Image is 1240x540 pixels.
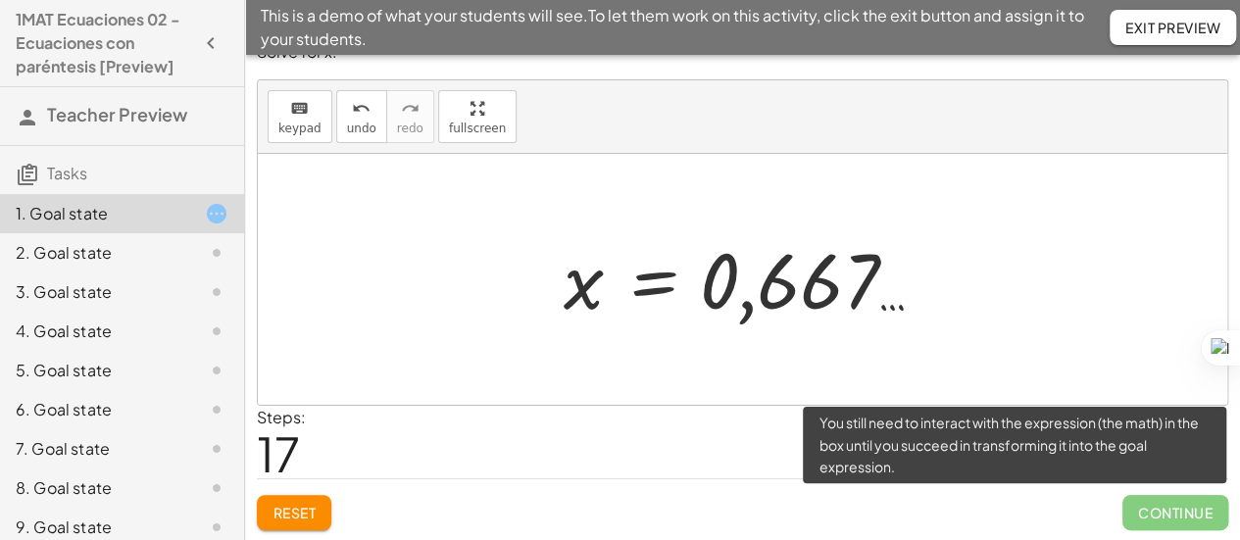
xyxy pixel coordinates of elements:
i: Task started. [205,202,228,225]
i: Task not started. [205,241,228,265]
i: Task not started. [205,280,228,304]
span: undo [347,122,376,135]
button: keyboardkeypad [268,90,332,143]
div: 8. Goal state [16,476,174,500]
span: Tasks [47,163,87,183]
div: 9. Goal state [16,515,174,539]
button: undoundo [336,90,387,143]
i: Task not started. [205,398,228,421]
i: Task not started. [205,437,228,461]
i: Task not started. [205,515,228,539]
i: keyboard [290,97,309,121]
h4: 1MAT Ecuaciones 02 - Ecuaciones con paréntesis [Preview] [16,8,193,78]
span: keypad [278,122,322,135]
div: 5. Goal state [16,359,174,382]
span: fullscreen [449,122,506,135]
span: Exit Preview [1125,19,1220,36]
div: 6. Goal state [16,398,174,421]
span: Teacher Preview [47,103,187,125]
i: Task not started. [205,359,228,382]
label: Steps: [257,407,306,427]
span: redo [397,122,423,135]
div: 4. Goal state [16,319,174,343]
div: 3. Goal state [16,280,174,304]
div: 7. Goal state [16,437,174,461]
div: 1. Goal state [16,202,174,225]
div: 2. Goal state [16,241,174,265]
span: Reset [273,504,316,521]
button: Exit Preview [1110,10,1236,45]
i: Task not started. [205,476,228,500]
span: 17 [257,423,300,483]
button: fullscreen [438,90,517,143]
span: This is a demo of what your students will see. To let them work on this activity, click the exit ... [261,4,1110,51]
i: undo [352,97,371,121]
button: Reset [257,495,331,530]
i: redo [401,97,420,121]
button: redoredo [386,90,434,143]
i: Task not started. [205,319,228,343]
